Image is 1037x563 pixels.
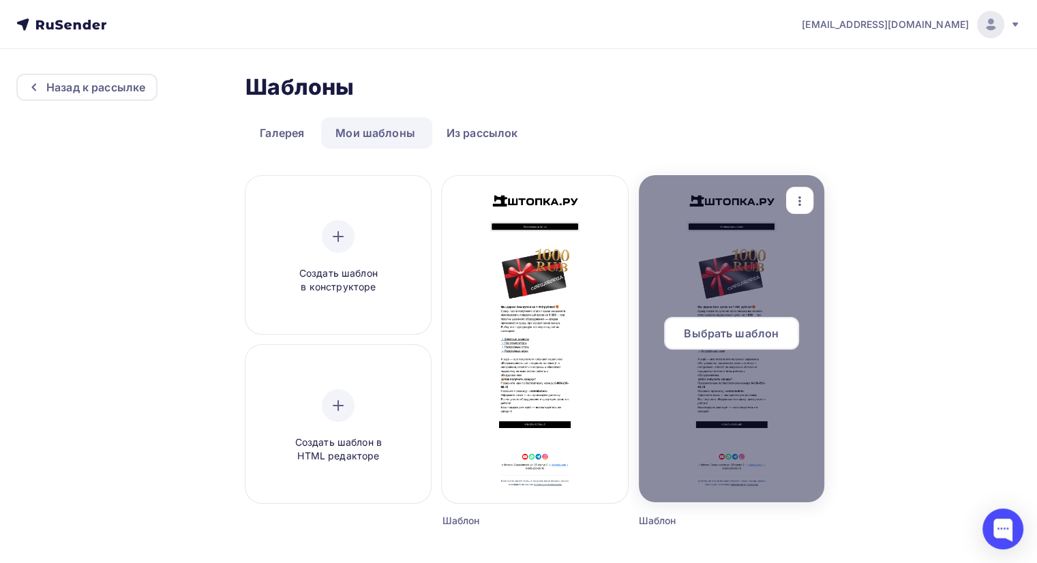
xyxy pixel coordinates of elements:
[245,74,354,101] h2: Шаблоны
[46,79,145,95] div: Назад к рассылке
[802,18,969,31] span: [EMAIL_ADDRESS][DOMAIN_NAME]
[442,514,581,528] div: Шаблон
[802,11,1021,38] a: [EMAIL_ADDRESS][DOMAIN_NAME]
[273,267,403,294] span: Создать шаблон в конструкторе
[684,325,779,341] span: Выбрать шаблон
[432,117,532,149] a: Из рассылок
[245,117,318,149] a: Галерея
[639,514,778,528] div: Шаблон
[321,117,430,149] a: Мои шаблоны
[273,436,403,463] span: Создать шаблон в HTML редакторе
